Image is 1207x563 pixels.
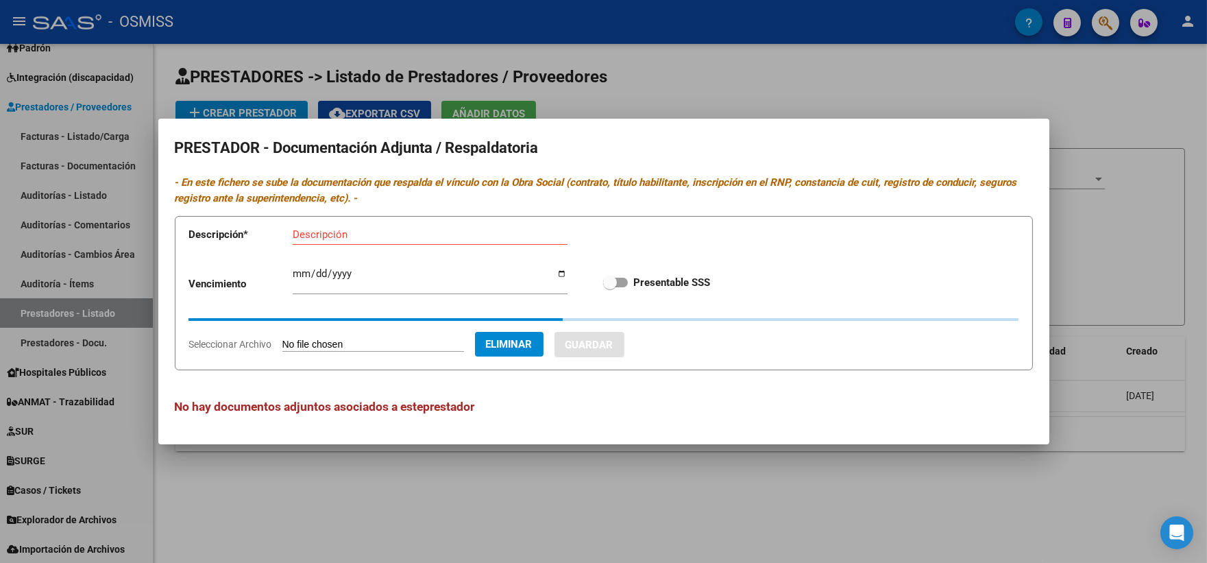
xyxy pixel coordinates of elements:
[189,227,293,243] p: Descripción
[633,276,710,289] strong: Presentable SSS
[189,276,293,292] p: Vencimiento
[424,400,475,414] span: prestador
[175,398,1033,416] h3: No hay documentos adjuntos asociados a este
[1160,516,1193,549] div: Open Intercom Messenger
[175,176,1017,204] i: - En este fichero se sube la documentación que respalda el vínculo con la Obra Social (contrato, ...
[486,338,533,350] span: Eliminar
[565,339,613,351] span: Guardar
[475,332,544,357] button: Eliminar
[554,332,624,357] button: Guardar
[189,339,272,350] span: Seleccionar Archivo
[175,135,1033,161] h2: PRESTADOR - Documentación Adjunta / Respaldatoria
